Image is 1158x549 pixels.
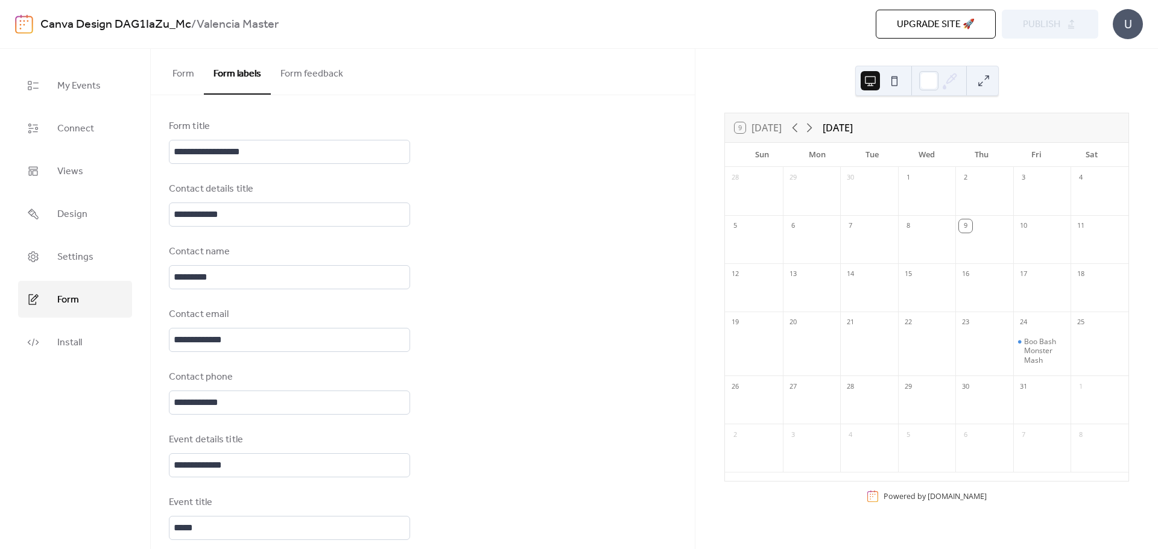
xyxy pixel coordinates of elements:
div: Contact phone [169,370,408,384]
div: Boo Bash Monster Mash [1024,337,1066,365]
div: 19 [729,316,742,329]
button: Form labels [204,49,271,95]
div: Wed [899,143,954,167]
div: Sun [735,143,789,167]
div: 4 [844,428,857,441]
span: My Events [57,77,101,95]
div: 8 [902,219,915,233]
div: 12 [729,268,742,281]
span: Form [57,290,79,309]
span: Install [57,333,82,352]
div: 7 [844,219,857,233]
button: Upgrade site 🚀 [876,10,996,39]
button: Form feedback [271,49,353,93]
div: 1 [1074,380,1087,393]
div: 8 [1074,428,1087,441]
div: 1 [902,171,915,184]
div: Form title [169,119,408,134]
div: 25 [1074,316,1087,329]
div: 24 [1017,316,1030,329]
span: Upgrade site 🚀 [897,17,975,32]
div: Thu [954,143,1009,167]
div: 3 [1017,171,1030,184]
div: 17 [1017,268,1030,281]
div: 18 [1074,268,1087,281]
div: 16 [959,268,972,281]
a: My Events [18,67,132,104]
div: 30 [959,380,972,393]
span: Views [57,162,83,181]
div: 22 [902,316,915,329]
div: [DATE] [823,121,853,135]
b: / [191,13,197,36]
a: Connect [18,110,132,146]
img: logo [15,14,33,34]
div: 5 [902,428,915,441]
div: Event details title [169,433,408,447]
div: 30 [844,171,857,184]
div: 2 [729,428,742,441]
div: U [1113,9,1143,39]
span: Design [57,205,87,224]
div: Tue [844,143,899,167]
a: [DOMAIN_NAME] [928,491,987,501]
div: 15 [902,268,915,281]
div: 5 [729,219,742,233]
div: 9 [959,219,972,233]
a: Design [18,195,132,232]
a: Canva Design DAG1IaZu_Mc [40,13,191,36]
div: Fri [1009,143,1064,167]
div: Contact email [169,307,408,322]
a: Settings [18,238,132,275]
div: 11 [1074,219,1087,233]
div: 29 [786,171,800,184]
b: Valencia Master [197,13,279,36]
div: Event title [169,495,408,510]
div: Boo Bash Monster Mash [1013,337,1071,365]
div: 28 [729,171,742,184]
div: Contact name [169,245,408,259]
a: Form [18,281,132,318]
a: Views [18,152,132,189]
div: 3 [786,428,800,441]
div: Mon [789,143,844,167]
div: 2 [959,171,972,184]
div: 23 [959,316,972,329]
div: Contact details title [169,182,408,196]
div: Sat [1064,143,1119,167]
div: 28 [844,380,857,393]
span: Connect [57,119,94,138]
div: 31 [1017,380,1030,393]
div: 13 [786,268,800,281]
div: 27 [786,380,800,393]
div: 29 [902,380,915,393]
div: 20 [786,316,800,329]
div: 4 [1074,171,1087,184]
div: 21 [844,316,857,329]
div: 6 [786,219,800,233]
a: Install [18,324,132,360]
div: Powered by [884,491,987,501]
button: Form [163,49,204,93]
div: 26 [729,380,742,393]
div: 6 [959,428,972,441]
div: 14 [844,268,857,281]
div: 7 [1017,428,1030,441]
span: Settings [57,248,93,266]
div: 10 [1017,219,1030,233]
